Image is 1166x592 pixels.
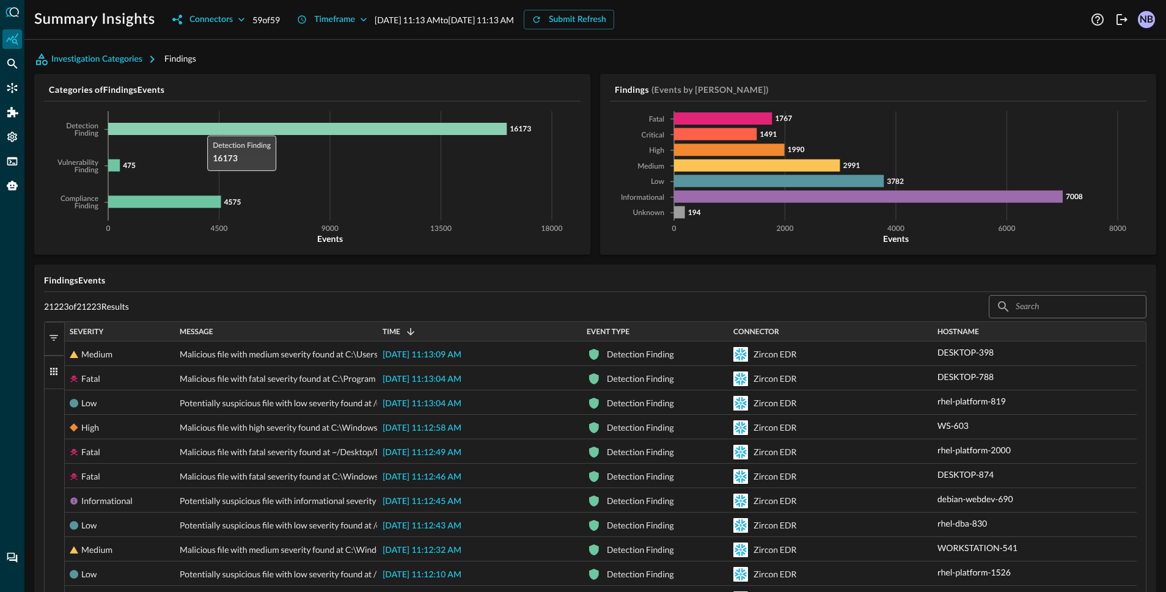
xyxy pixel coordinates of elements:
p: rhel-platform-1526 [937,566,1011,579]
span: [DATE] 11:13:09 AM [383,351,461,359]
div: Chat [2,548,22,568]
svg: Snowflake [733,420,748,435]
tspan: Detection [66,123,98,130]
div: Low [81,513,97,538]
div: Settings [2,127,22,147]
svg: Snowflake [733,518,748,533]
tspan: 1491 [760,130,777,139]
p: 21223 of 21223 Results [44,301,129,312]
span: Malicious file with fatal severity found at C:\Windows\system32\Tasks\NOBELIUM.zip [180,464,502,489]
tspan: 1990 [788,145,805,154]
tspan: 6000 [999,225,1016,233]
span: Malicious file with medium severity found at C:\Windows\system32\Tasks\Zerolocker.zip [180,538,510,562]
span: Malicious file with high severity found at C:\Windows\system32\config\[PERSON_NAME]\[PERSON_NAME]... [180,415,596,440]
tspan: 1767 [775,114,792,123]
tspan: Informational [621,194,664,202]
div: Connectors [2,78,22,98]
span: Severity [70,327,103,336]
div: NB [1138,11,1155,28]
span: [DATE] 11:12:32 AM [383,546,461,555]
tspan: 194 [688,208,701,217]
tspan: Finding [75,167,99,174]
h5: Categories of Findings Events [49,84,581,96]
span: [DATE] 11:12:43 AM [383,522,461,530]
p: DESKTOP-874 [937,468,994,481]
button: Logout [1112,10,1132,29]
div: Detection Finding [607,562,674,587]
tspan: 3782 [887,177,904,186]
svg: Snowflake [733,543,748,557]
p: WORKSTATION-541 [937,541,1018,554]
div: Query Agent [2,176,22,196]
span: Hostname [937,327,979,336]
tspan: 13500 [430,225,452,233]
svg: Snowflake [733,567,748,582]
div: Low [81,562,97,587]
tspan: Events [883,233,909,244]
div: Timeframe [314,12,355,27]
div: Detection Finding [607,489,674,513]
p: WS-603 [937,419,969,432]
svg: Snowflake [733,371,748,386]
p: [DATE] 11:13 AM to [DATE] 11:13 AM [375,13,514,26]
p: rhel-platform-2000 [937,444,1011,456]
p: DESKTOP-788 [937,370,994,383]
span: [DATE] 11:12:46 AM [383,473,461,481]
div: Zircon EDR [754,538,796,562]
h1: Summary Insights [34,10,155,29]
svg: Snowflake [733,469,748,484]
tspan: Medium [637,163,664,170]
div: FSQL [2,152,22,171]
div: Detection Finding [607,367,674,391]
div: Detection Finding [607,464,674,489]
input: Search [1016,295,1118,318]
span: Connector [733,327,779,336]
span: Malicious file with fatal severity found at ~/Desktop/Documents/AndroRat_[DATE].zip [180,440,500,464]
span: [DATE] 11:13:04 AM [383,375,461,384]
tspan: Vulnerability [57,159,99,167]
div: Zircon EDR [754,367,796,391]
button: Timeframe [290,10,375,29]
tspan: 0 [106,225,111,233]
h5: Findings [615,84,649,96]
tspan: 4500 [211,225,228,233]
tspan: 0 [672,225,676,233]
span: [DATE] 11:12:45 AM [383,497,461,506]
div: Detection Finding [607,538,674,562]
div: Detection Finding [607,342,674,367]
div: Informational [81,489,133,513]
tspan: 8000 [1109,225,1126,233]
p: debian-webdev-690 [937,492,1013,505]
p: DESKTOP-398 [937,346,994,359]
button: Help [1088,10,1107,29]
tspan: Critical [642,132,664,139]
tspan: 7008 [1066,192,1083,201]
tspan: Unknown [633,210,664,217]
tspan: 16173 [510,124,531,133]
div: Fatal [81,464,100,489]
div: Submit Refresh [549,12,606,27]
div: Summary Insights [2,29,22,49]
span: [DATE] 11:12:10 AM [383,571,461,579]
svg: Snowflake [733,445,748,459]
div: Medium [81,538,112,562]
div: Zircon EDR [754,440,796,464]
svg: Snowflake [733,494,748,508]
tspan: Finding [75,203,99,210]
tspan: 9000 [321,225,339,233]
div: Detection Finding [607,440,674,464]
h5: Findings Events [44,274,1146,287]
tspan: 475 [123,161,136,170]
p: 59 of 59 [252,13,280,26]
span: [DATE] 11:12:49 AM [383,448,461,457]
span: Potentially suspicious file with informational severity found at /etc/rc.local187174^^lubuntu-16.... [180,489,629,513]
button: Investigation Categories [34,49,164,69]
span: Potentially suspicious file with low severity found at /usr/share/initramfs-tools/hooks/BOOTx64.EFI [180,391,551,415]
div: Detection Finding [607,415,674,440]
div: Connectors [189,12,233,27]
tspan: Fatal [649,116,664,123]
span: Malicious file with fatal severity found at C:\Program Files (x86)\X97M.zip [180,367,455,391]
svg: Snowflake [733,396,748,411]
tspan: 4575 [224,197,241,206]
p: rhel-dba-830 [937,517,987,530]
